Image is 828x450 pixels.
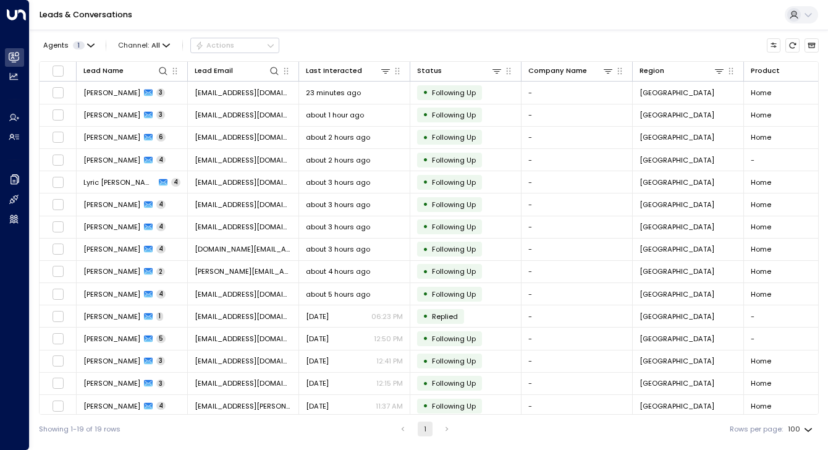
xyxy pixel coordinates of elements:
[306,132,370,142] span: about 2 hours ago
[423,151,428,168] div: •
[83,200,140,210] span: Cody Harrison
[432,266,476,276] span: Following Up
[195,155,292,165] span: hnadeja@gmail.com
[156,268,165,276] span: 2
[156,223,166,231] span: 4
[640,177,714,187] span: Clinton Township
[751,401,771,411] span: Home
[371,312,403,321] p: 06:23 PM
[432,177,476,187] span: Following Up
[306,334,329,344] span: Yesterday
[39,424,120,435] div: Showing 1-19 of 19 rows
[306,378,329,388] span: Yesterday
[640,266,714,276] span: Clinton Township
[83,244,140,254] span: Tracy Lucas
[52,154,64,166] span: Toggle select row
[522,82,633,103] td: -
[83,312,140,321] span: Peggy Pretty
[640,356,714,366] span: Clinton Township
[751,244,771,254] span: Home
[156,402,166,410] span: 4
[306,88,361,98] span: 23 minutes ago
[432,244,476,254] span: Following Up
[417,65,502,77] div: Status
[640,378,714,388] span: Clinton Township
[39,38,98,52] button: Agents1
[52,400,64,412] span: Toggle select row
[306,289,370,299] span: about 5 hours ago
[374,334,403,344] p: 12:50 PM
[171,178,180,187] span: 4
[195,401,292,411] span: av6363@wayne.edu
[395,422,455,436] nav: pagination navigation
[52,198,64,211] span: Toggle select row
[751,88,771,98] span: Home
[156,334,166,343] span: 5
[528,65,587,77] div: Company Name
[195,244,292,254] span: tracylucas.tl@gmail.com
[195,289,292,299] span: ogrolocosiete@gmail.com
[432,312,458,321] span: Replied
[640,65,725,77] div: Region
[83,222,140,232] span: Cynthia Maynor
[306,110,364,120] span: about 1 hour ago
[751,132,771,142] span: Home
[423,174,428,190] div: •
[52,131,64,143] span: Toggle select row
[522,261,633,282] td: -
[640,334,714,344] span: Clinton Township
[522,328,633,349] td: -
[83,266,140,276] span: Lori Donnelly
[751,289,771,299] span: Home
[640,110,714,120] span: Clinton Township
[640,65,664,77] div: Region
[640,401,714,411] span: Clinton Township
[156,357,165,365] span: 3
[52,65,64,77] span: Toggle select all
[83,378,140,388] span: Brittany Bergstrom
[522,305,633,327] td: -
[751,177,771,187] span: Home
[640,132,714,142] span: Clinton Township
[640,88,714,98] span: Clinton Township
[522,193,633,215] td: -
[195,334,292,344] span: k4d7krhtgw@privaterelay.appleid.com
[156,111,165,119] span: 3
[306,65,362,77] div: Last Interacted
[83,110,140,120] span: William H plummer
[432,289,476,299] span: Following Up
[423,241,428,258] div: •
[73,41,85,49] span: 1
[52,265,64,278] span: Toggle select row
[306,401,329,411] span: Yesterday
[40,9,132,20] a: Leads & Conversations
[151,41,160,49] span: All
[195,177,292,187] span: lyricmorgan8217@gmail.com
[432,88,476,98] span: Following Up
[83,356,140,366] span: Jalon Holland
[640,244,714,254] span: Clinton Township
[528,65,614,77] div: Company Name
[767,38,781,53] button: Customize
[306,312,329,321] span: Yesterday
[195,356,292,366] span: jalonholland@yahoo.com
[306,177,370,187] span: about 3 hours ago
[306,266,370,276] span: about 4 hours ago
[83,155,140,165] span: Nadeaja Hogan
[83,334,140,344] span: Cheyanne Yeager
[432,222,476,232] span: Following Up
[423,218,428,235] div: •
[640,289,714,299] span: Clinton Township
[52,176,64,189] span: Toggle select row
[52,221,64,233] span: Toggle select row
[306,155,370,165] span: about 2 hours ago
[376,401,403,411] p: 11:37 AM
[306,65,391,77] div: Last Interacted
[52,87,64,99] span: Toggle select row
[195,200,292,210] span: neocharge23@gmail.com
[52,310,64,323] span: Toggle select row
[640,222,714,232] span: Clinton Township
[83,65,169,77] div: Lead Name
[522,283,633,305] td: -
[52,109,64,121] span: Toggle select row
